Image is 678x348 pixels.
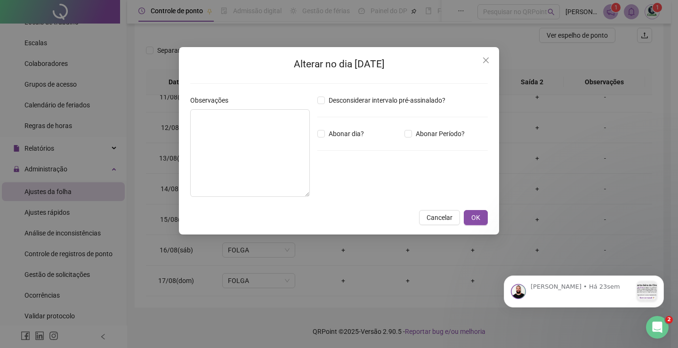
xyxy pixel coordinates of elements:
[190,95,234,105] label: Observações
[427,212,452,223] span: Cancelar
[646,316,669,339] iframe: Intercom live chat
[665,316,673,324] span: 2
[325,129,368,139] span: Abonar dia?
[490,257,678,323] iframe: Intercom notifications mensagem
[190,57,488,72] h2: Alterar no dia [DATE]
[325,95,449,105] span: Desconsiderar intervalo pré-assinalado?
[478,53,493,68] button: Close
[482,57,490,64] span: close
[419,210,460,225] button: Cancelar
[412,129,468,139] span: Abonar Período?
[464,210,488,225] button: OK
[471,212,480,223] span: OK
